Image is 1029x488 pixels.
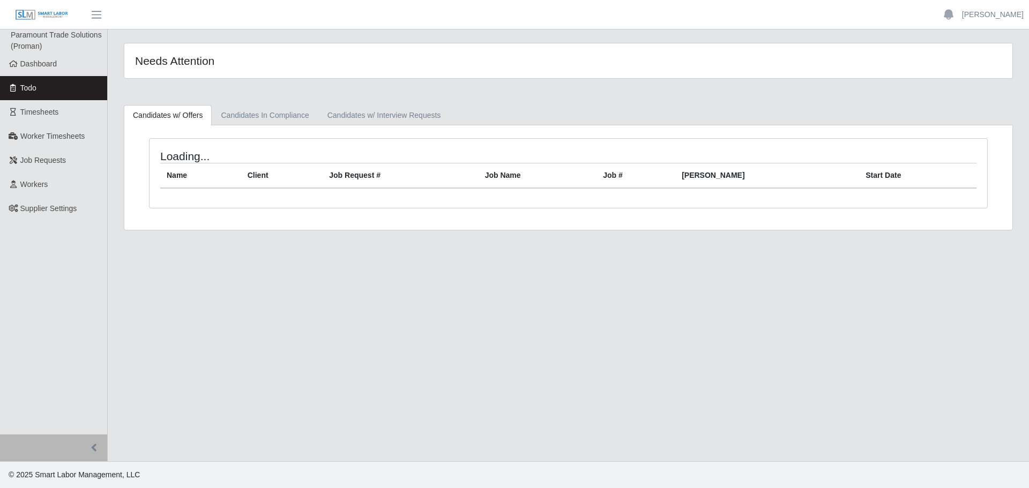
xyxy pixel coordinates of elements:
th: Start Date [859,163,976,189]
span: © 2025 Smart Labor Management, LLC [9,470,140,479]
span: Todo [20,84,36,92]
span: Workers [20,180,48,189]
a: [PERSON_NAME] [962,9,1024,20]
span: Job Requests [20,156,66,164]
span: Worker Timesheets [20,132,85,140]
th: Job Request # [323,163,478,189]
th: [PERSON_NAME] [675,163,859,189]
a: Candidates w/ Offers [124,105,212,126]
span: Paramount Trade Solutions (Proman) [11,31,102,50]
span: Dashboard [20,59,57,68]
th: Name [160,163,241,189]
h4: Loading... [160,149,491,163]
h4: Needs Attention [135,54,487,67]
span: Timesheets [20,108,59,116]
img: SLM Logo [15,9,69,21]
th: Job # [596,163,675,189]
a: Candidates In Compliance [212,105,318,126]
th: Client [241,163,323,189]
span: Supplier Settings [20,204,77,213]
a: Candidates w/ Interview Requests [318,105,450,126]
th: Job Name [479,163,597,189]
